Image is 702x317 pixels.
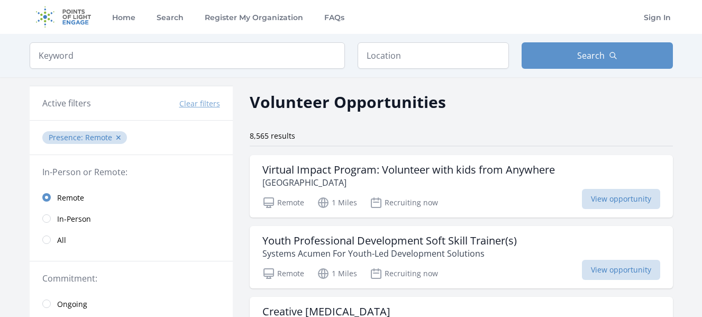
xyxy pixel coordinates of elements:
p: Recruiting now [370,267,438,280]
span: Ongoing [57,299,87,310]
span: All [57,235,66,246]
a: In-Person [30,208,233,229]
button: ✕ [115,132,122,143]
p: [GEOGRAPHIC_DATA] [262,176,555,189]
h2: Volunteer Opportunities [250,90,446,114]
h3: Active filters [42,97,91,110]
p: Systems Acumen For Youth-Led Development Solutions [262,247,517,260]
span: In-Person [57,214,91,224]
p: Remote [262,267,304,280]
input: Keyword [30,42,345,69]
input: Location [358,42,509,69]
h3: Virtual Impact Program: Volunteer with kids from Anywhere [262,164,555,176]
button: Clear filters [179,98,220,109]
button: Search [522,42,673,69]
span: Remote [57,193,84,203]
span: Remote [85,132,112,142]
p: Remote [262,196,304,209]
legend: In-Person or Remote: [42,166,220,178]
span: 8,565 results [250,131,295,141]
a: Remote [30,187,233,208]
span: Presence : [49,132,85,142]
a: All [30,229,233,250]
span: View opportunity [582,189,660,209]
p: 1 Miles [317,196,357,209]
a: Youth Professional Development Soft Skill Trainer(s) Systems Acumen For Youth-Led Development Sol... [250,226,673,288]
p: Recruiting now [370,196,438,209]
a: Virtual Impact Program: Volunteer with kids from Anywhere [GEOGRAPHIC_DATA] Remote 1 Miles Recrui... [250,155,673,218]
span: View opportunity [582,260,660,280]
p: 1 Miles [317,267,357,280]
span: Search [577,49,605,62]
a: Ongoing [30,293,233,314]
legend: Commitment: [42,272,220,285]
h3: Youth Professional Development Soft Skill Trainer(s) [262,234,517,247]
